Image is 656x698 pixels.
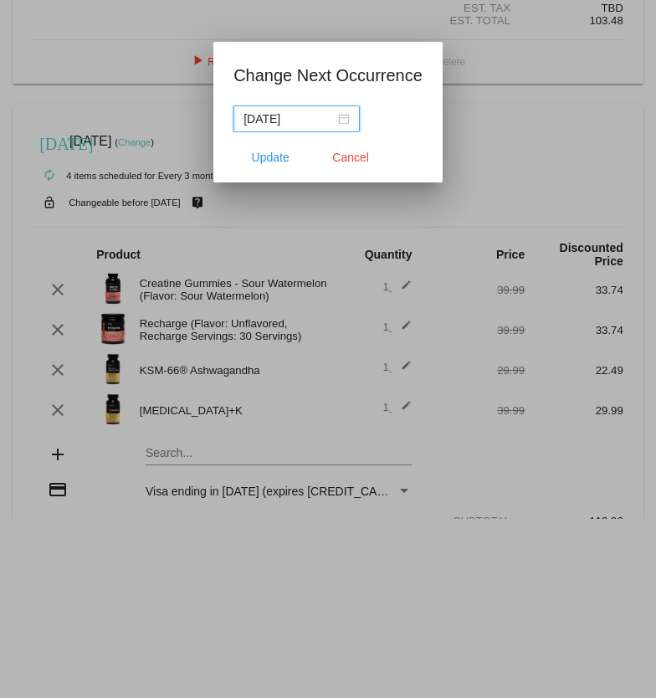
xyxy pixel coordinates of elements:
[332,151,369,164] span: Cancel
[252,151,290,164] span: Update
[233,62,423,89] h1: Change Next Occurrence
[314,142,387,172] button: Close dialog
[243,110,335,128] input: Select date
[233,142,307,172] button: Update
